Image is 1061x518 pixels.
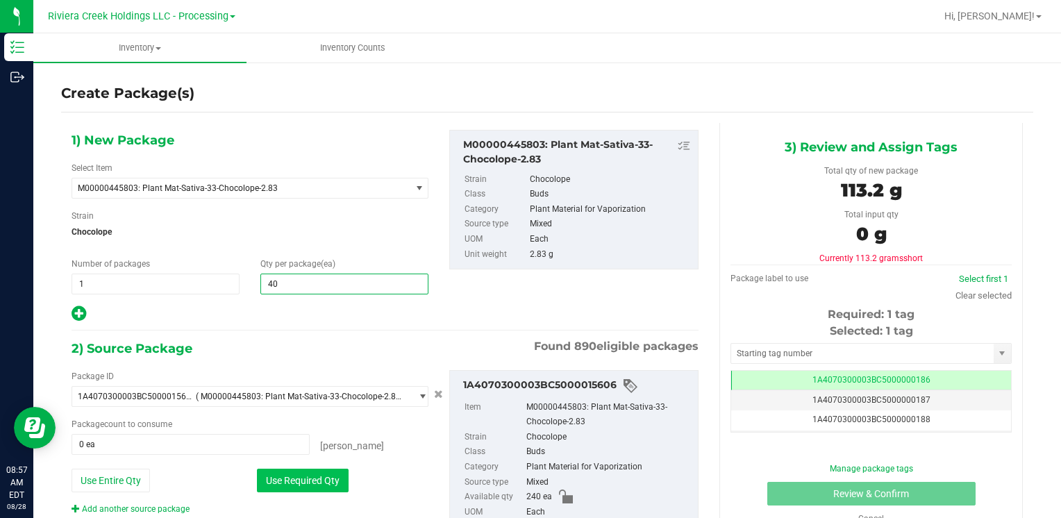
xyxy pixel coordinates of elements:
span: Number of packages [72,259,150,269]
span: 1A4070300003BC5000015606 [78,392,196,401]
span: Total input qty [844,210,899,219]
span: select [994,344,1011,363]
div: 1A4070300003BC5000015606 [463,378,691,394]
button: Use Required Qty [257,469,349,492]
div: Chocolope [526,430,691,445]
span: M00000445803: Plant Mat-Sativa-33-Chocolope-2.83 [78,183,392,193]
button: Cancel button [430,385,447,405]
span: Chocolope [72,222,428,242]
span: 113.2 g [841,179,902,201]
span: 1A4070300003BC5000000187 [812,395,930,405]
input: 1 [72,274,239,294]
div: Buds [530,187,692,202]
a: Clear selected [955,290,1012,301]
div: Mixed [530,217,692,232]
label: Category [465,460,524,475]
div: Plant Material for Vaporization [526,460,691,475]
span: Total qty of new package [824,166,918,176]
label: UOM [465,232,527,247]
span: 0 g [856,223,887,245]
div: M00000445803: Plant Mat-Sativa-33-Chocolope-2.83 [526,400,691,430]
span: Package ID [72,371,114,381]
span: Inventory [33,42,247,54]
span: Inventory Counts [301,42,404,54]
a: Add another source package [72,504,190,514]
input: 0 ea [72,435,309,454]
div: Mixed [526,475,691,490]
span: Qty per package [260,259,335,269]
a: Manage package tags [830,464,913,474]
label: Strain [465,172,527,187]
button: Use Entire Qty [72,469,150,492]
span: 2) Source Package [72,338,192,359]
span: select [410,387,428,406]
span: [PERSON_NAME] [320,440,384,451]
span: count [104,419,126,429]
div: Buds [526,444,691,460]
label: Strain [465,430,524,445]
span: short [903,253,923,263]
span: 240 ea [526,490,552,505]
label: Item [465,400,524,430]
button: Review & Confirm [767,482,976,506]
span: Found eligible packages [534,338,699,355]
span: 1) New Package [72,130,174,151]
div: M00000445803: Plant Mat-Sativa-33-Chocolope-2.83 [463,137,691,167]
label: Available qty [465,490,524,505]
span: select [410,178,428,198]
span: Currently 113.2 grams [819,253,923,263]
inline-svg: Outbound [10,70,24,84]
span: Selected: 1 tag [830,324,913,337]
label: Class [465,444,524,460]
span: Package label to use [730,274,808,283]
span: 3) Review and Assign Tags [785,137,958,158]
div: Plant Material for Vaporization [530,202,692,217]
a: Select first 1 [959,274,1008,284]
inline-svg: Inventory [10,40,24,54]
span: Required: 1 tag [828,308,914,321]
p: 08/28 [6,501,27,512]
span: 1A4070300003BC5000000186 [812,375,930,385]
label: Category [465,202,527,217]
label: Select Item [72,162,112,174]
input: Starting tag number [731,344,994,363]
h4: Create Package(s) [61,83,194,103]
span: 890 [574,340,596,353]
span: (ea) [321,259,335,269]
span: ( M00000445803: Plant Mat-Sativa-33-Chocolope-2.83 ) [196,392,406,401]
label: Class [465,187,527,202]
span: Add new output [72,312,86,321]
p: 08:57 AM EDT [6,464,27,501]
span: 1A4070300003BC5000000188 [812,415,930,424]
span: Riviera Creek Holdings LLC - Processing [48,10,228,22]
span: Hi, [PERSON_NAME]! [944,10,1035,22]
a: Inventory [33,33,247,62]
iframe: Resource center [14,407,56,449]
a: Inventory Counts [247,33,460,62]
label: Unit weight [465,247,527,262]
div: Chocolope [530,172,692,187]
label: Source type [465,217,527,232]
div: 2.83 g [530,247,692,262]
label: Strain [72,210,94,222]
span: Package to consume [72,419,172,429]
div: Each [530,232,692,247]
label: Source type [465,475,524,490]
